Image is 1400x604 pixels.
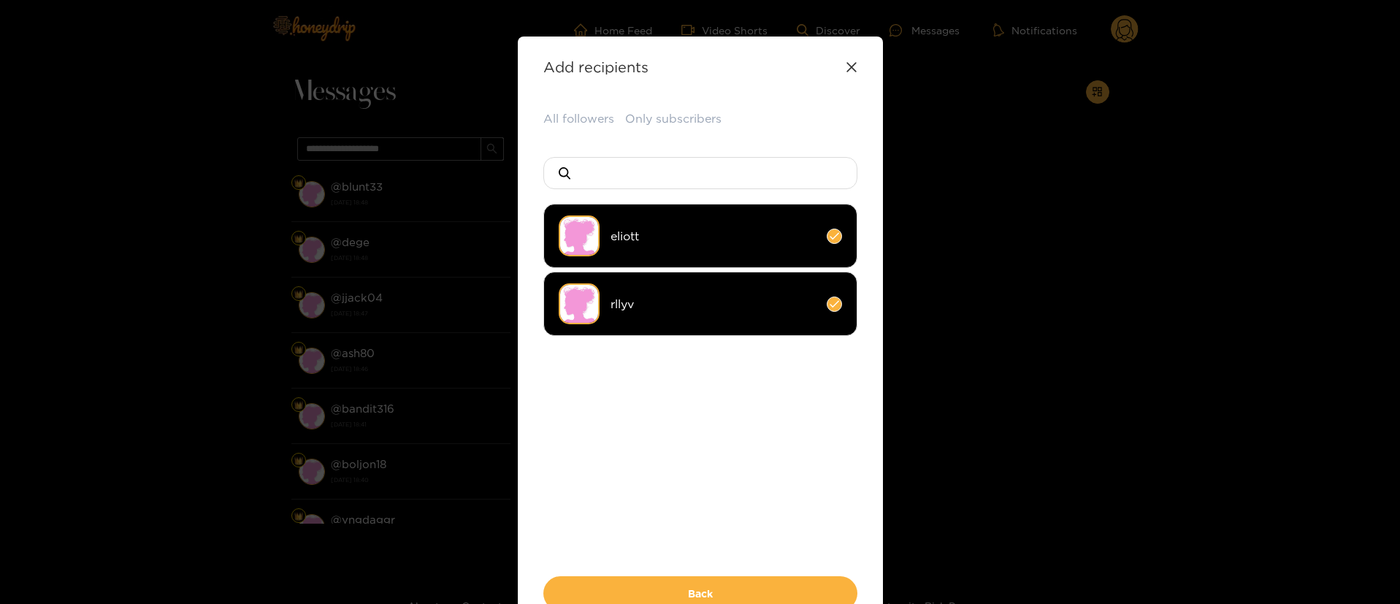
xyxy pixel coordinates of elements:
button: All followers [543,110,614,127]
span: rllyv [611,296,816,313]
span: eliott [611,228,816,245]
button: Only subscribers [625,110,722,127]
img: no-avatar.png [559,215,600,256]
strong: Add recipients [543,58,649,75]
img: no-avatar.png [559,283,600,324]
